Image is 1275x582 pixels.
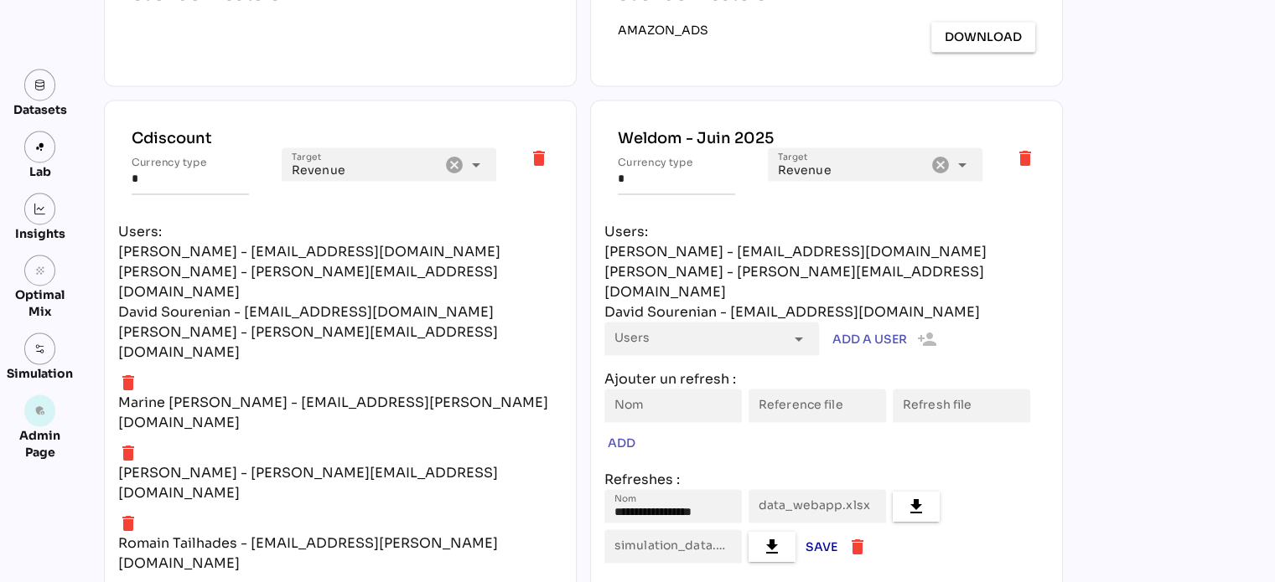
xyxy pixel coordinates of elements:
img: graph.svg [34,203,46,214]
div: AMAZON_ADS [618,22,708,52]
div: [PERSON_NAME] - [PERSON_NAME][EMAIL_ADDRESS][DOMAIN_NAME] [604,261,1049,301]
span: ADD [608,432,635,452]
img: lab.svg [34,141,46,152]
div: Users: [604,221,1049,241]
i: arrow_drop_down [789,328,809,348]
i: admin_panel_settings [34,404,46,416]
div: [PERSON_NAME] - [EMAIL_ADDRESS][DOMAIN_NAME] [118,241,500,261]
div: Refreshes : [604,469,1049,489]
i: file_download [906,496,926,516]
i: grain [34,265,46,276]
div: Lab [22,162,59,179]
button: Add a user [829,322,941,355]
i: delete [118,512,138,533]
span: Revenue [292,162,345,177]
i: arrow_drop_down [952,154,972,174]
i: person_add [907,328,937,348]
div: Romain Tailhades - [EMAIL_ADDRESS][PERSON_NAME][DOMAIN_NAME] [118,533,562,573]
div: Marine [PERSON_NAME] - [EMAIL_ADDRESS][PERSON_NAME][DOMAIN_NAME] [118,392,562,432]
i: delete [118,442,138,462]
input: Currency type [618,147,735,194]
i: delete [847,536,868,556]
i: Clear [930,154,951,174]
span: Download [945,27,1022,47]
div: [PERSON_NAME] - [PERSON_NAME][EMAIL_ADDRESS][DOMAIN_NAME] [118,322,562,362]
img: data.svg [34,79,46,90]
div: David Sourenian - [EMAIL_ADDRESS][DOMAIN_NAME] [604,301,980,322]
div: Simulation [7,364,73,381]
button: Download [931,22,1035,52]
i: arrow_drop_down [466,154,486,174]
input: Currency type [132,147,249,194]
div: Insights [15,224,65,241]
span: Add a user [832,328,907,348]
div: Cdiscount [132,127,549,147]
span: Revenue [778,162,832,177]
div: Datasets [13,100,67,117]
i: delete [529,147,549,167]
button: ADD [604,429,639,456]
div: [PERSON_NAME] - [PERSON_NAME][EMAIL_ADDRESS][DOMAIN_NAME] [118,261,562,301]
div: [PERSON_NAME] - [PERSON_NAME][EMAIL_ADDRESS][DOMAIN_NAME] [118,462,562,502]
div: Optimal Mix [7,286,73,319]
div: Users: [118,221,562,241]
input: Nom [614,489,732,523]
i: file_download [762,536,782,556]
div: Ajouter un refresh : [604,368,1049,389]
i: delete [1015,147,1035,167]
div: Weldom - Juin 2025 [618,127,1035,147]
input: Nom [614,389,732,422]
i: Clear [444,154,464,174]
div: David Sourenian - [EMAIL_ADDRESS][DOMAIN_NAME] [118,301,494,322]
img: settings.svg [34,343,46,354]
div: Admin Page [7,426,73,460]
div: [PERSON_NAME] - [EMAIL_ADDRESS][DOMAIN_NAME] [604,241,987,261]
button: Save [802,533,841,559]
span: Save [806,536,837,556]
i: delete [118,372,138,392]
